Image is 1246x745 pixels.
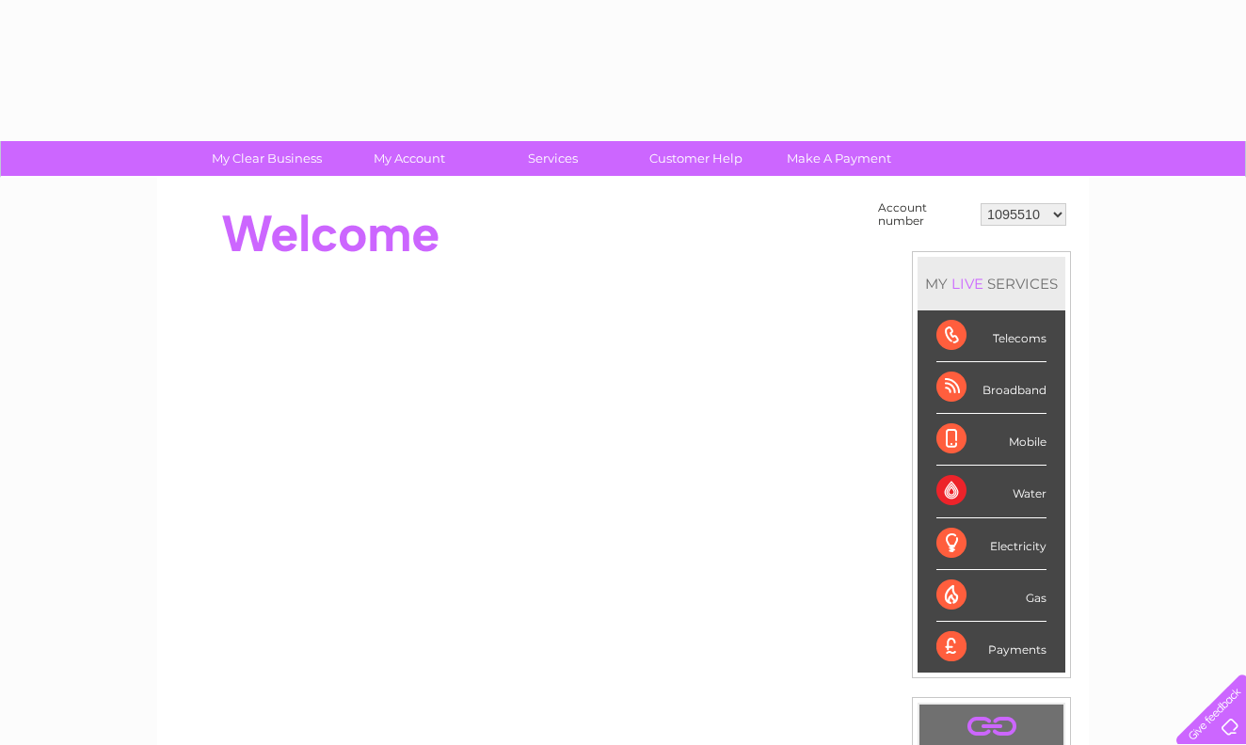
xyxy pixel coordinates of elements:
[873,197,976,232] td: Account number
[475,141,631,176] a: Services
[936,466,1046,517] div: Water
[936,570,1046,622] div: Gas
[918,257,1065,310] div: MY SERVICES
[936,310,1046,362] div: Telecoms
[332,141,487,176] a: My Account
[948,275,987,293] div: LIVE
[936,362,1046,414] div: Broadband
[618,141,774,176] a: Customer Help
[924,709,1059,742] a: .
[189,141,344,176] a: My Clear Business
[936,518,1046,570] div: Electricity
[936,414,1046,466] div: Mobile
[761,141,917,176] a: Make A Payment
[936,622,1046,673] div: Payments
